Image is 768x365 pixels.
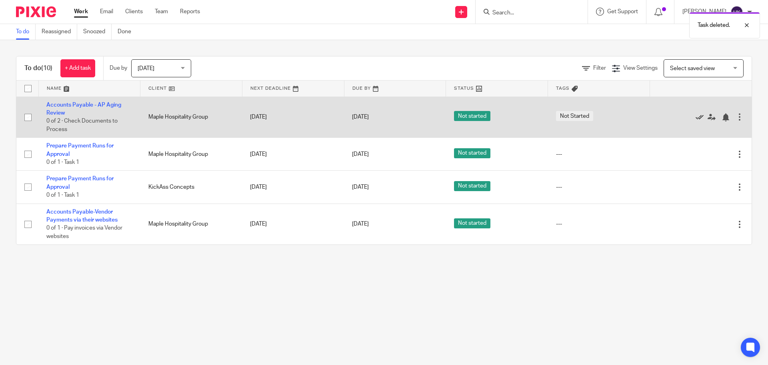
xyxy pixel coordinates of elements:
img: Pixie [16,6,56,17]
a: Reports [180,8,200,16]
td: Maple Hospitality Group [140,204,242,244]
td: [DATE] [242,171,344,204]
span: View Settings [623,65,658,71]
div: --- [556,183,642,191]
a: Snoozed [83,24,112,40]
td: [DATE] [242,204,344,244]
td: [DATE] [242,97,344,138]
div: --- [556,150,642,158]
a: + Add task [60,59,95,77]
a: Mark as done [696,113,708,121]
td: [DATE] [242,138,344,171]
td: Maple Hospitality Group [140,97,242,138]
a: Email [100,8,113,16]
span: Not started [454,181,490,191]
span: Tags [556,86,570,91]
span: [DATE] [352,184,369,190]
span: 0 of 1 · Pay invoices via Vendor websites [46,226,122,240]
p: Due by [110,64,127,72]
span: 0 of 1 · Task 1 [46,159,79,165]
span: Select saved view [670,66,715,71]
span: Not started [454,148,490,158]
span: Not started [454,111,490,121]
a: Reassigned [42,24,77,40]
td: Maple Hospitality Group [140,138,242,171]
a: Accounts Payable-Vendor Payments via their websites [46,209,118,223]
a: Prepare Payment Runs for Approval [46,176,114,190]
span: Filter [593,65,606,71]
span: [DATE] [352,222,369,227]
h1: To do [24,64,52,73]
a: Clients [125,8,143,16]
td: KickAss Concepts [140,171,242,204]
div: --- [556,220,642,228]
a: Accounts Payable - AP Aging Review [46,102,121,116]
a: Work [74,8,88,16]
span: Not Started [556,111,593,121]
span: 0 of 2 · Check Documents to Process [46,118,118,132]
span: (10) [41,65,52,71]
span: Not started [454,218,490,228]
p: Task deleted. [698,21,730,29]
span: 0 of 1 · Task 1 [46,192,79,198]
a: Done [118,24,137,40]
span: [DATE] [352,114,369,120]
span: [DATE] [352,151,369,157]
a: Prepare Payment Runs for Approval [46,143,114,157]
a: To do [16,24,36,40]
img: svg%3E [730,6,743,18]
span: [DATE] [138,66,154,71]
a: Team [155,8,168,16]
